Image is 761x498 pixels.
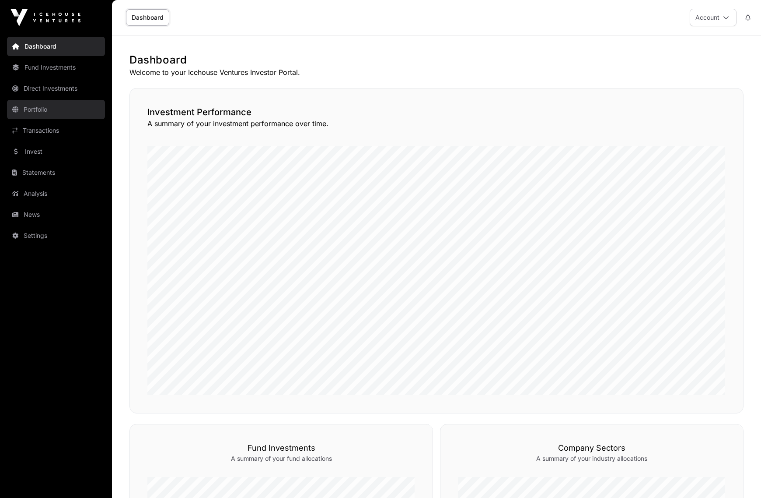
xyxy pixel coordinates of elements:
[7,58,105,77] a: Fund Investments
[717,456,761,498] iframe: Chat Widget
[458,442,726,454] h3: Company Sectors
[7,37,105,56] a: Dashboard
[129,67,744,78] p: Welcome to your Icehouse Ventures Investor Portal.
[690,9,737,26] button: Account
[7,226,105,245] a: Settings
[10,9,80,26] img: Icehouse Ventures Logo
[7,100,105,119] a: Portfolio
[7,79,105,98] a: Direct Investments
[7,121,105,140] a: Transactions
[147,454,415,463] p: A summary of your fund allocations
[7,163,105,182] a: Statements
[147,442,415,454] h3: Fund Investments
[458,454,726,463] p: A summary of your industry allocations
[717,456,761,498] div: チャットウィジェット
[147,118,726,129] p: A summary of your investment performance over time.
[7,205,105,224] a: News
[126,9,169,26] a: Dashboard
[129,53,744,67] h1: Dashboard
[7,142,105,161] a: Invest
[147,106,726,118] h2: Investment Performance
[7,184,105,203] a: Analysis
